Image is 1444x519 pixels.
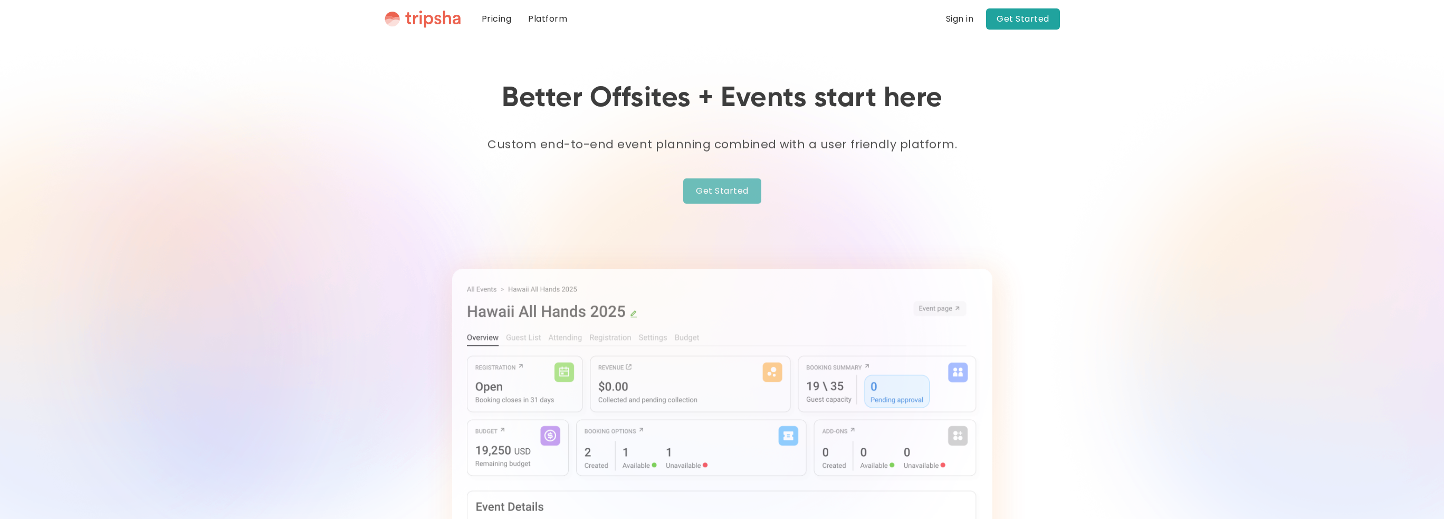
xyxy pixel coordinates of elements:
a: Sign in [946,13,974,25]
a: home [385,10,461,28]
strong: Custom end-to-end event planning combined with a user friendly platform. [487,136,957,153]
h1: Better Offsites + Events start here [502,82,943,115]
a: Get Started [683,178,761,204]
div: Sign in [946,15,974,23]
img: Tripsha Logo [385,10,461,28]
a: Get Started [986,8,1060,30]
